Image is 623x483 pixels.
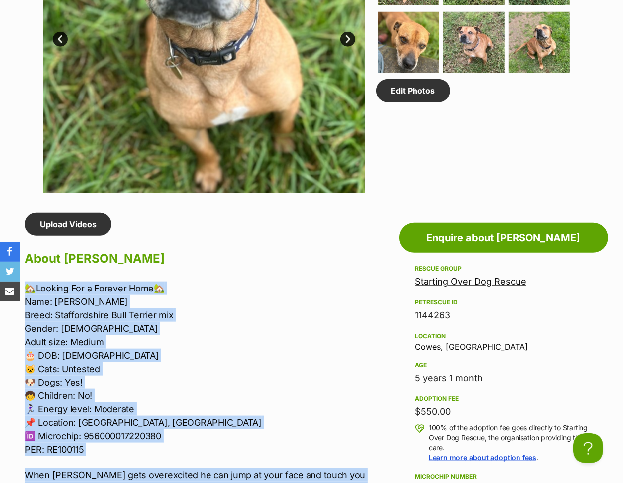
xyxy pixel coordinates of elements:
[415,395,592,403] div: Adoption fee
[415,371,592,385] div: 5 years 1 month
[25,213,111,236] a: Upload Videos
[376,79,450,102] a: Edit Photos
[378,12,439,73] img: Photo of Bruder
[415,405,592,419] div: $550.00
[415,330,592,351] div: Cowes, [GEOGRAPHIC_DATA]
[429,423,592,463] p: 100% of the adoption fee goes directly to Starting Over Dog Rescue, the organisation providing th...
[443,12,505,73] img: Photo of Bruder
[429,453,536,462] a: Learn more about adoption fees
[415,298,592,306] div: PetRescue ID
[415,473,592,481] div: Microchip number
[25,282,371,456] p: 🏡Looking For a Forever Home🏡 Name: [PERSON_NAME] Breed: Staffordshire Bull Terrier mix Gender: [D...
[25,248,371,270] h2: About [PERSON_NAME]
[53,32,68,47] a: Prev
[340,32,355,47] a: Next
[415,332,592,340] div: Location
[415,265,592,273] div: Rescue group
[415,276,526,287] a: Starting Over Dog Rescue
[509,12,570,73] img: Photo of Bruder
[415,361,592,369] div: Age
[415,308,592,322] div: 1144263
[573,433,603,463] iframe: Help Scout Beacon - Open
[399,223,608,253] a: Enquire about [PERSON_NAME]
